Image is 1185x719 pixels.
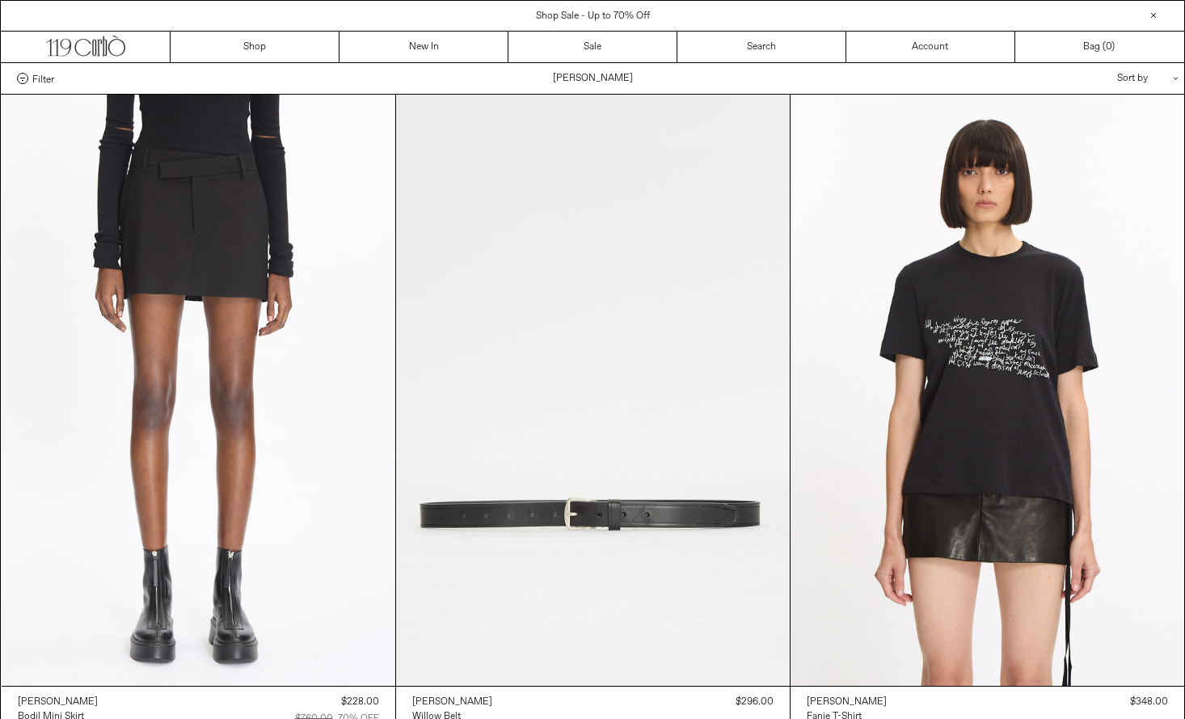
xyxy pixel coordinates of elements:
a: Sale [508,32,677,62]
img: Ann Demeulemeester Faine T-Shirt [791,95,1184,686]
div: Sort by [1023,63,1168,94]
div: $348.00 [1130,695,1168,709]
a: Shop [171,32,339,62]
div: $228.00 [341,695,379,709]
span: Filter [32,73,54,84]
a: Search [677,32,846,62]
a: Bag () [1015,32,1184,62]
span: ) [1106,40,1115,54]
span: 0 [1106,40,1111,53]
a: New In [339,32,508,62]
a: [PERSON_NAME] [807,695,887,709]
a: [PERSON_NAME] [412,695,492,709]
img: Ann Demeulemeester Bodil Mini Skirt [2,95,395,686]
a: Shop Sale - Up to 70% Off [536,10,650,23]
div: $296.00 [736,695,774,709]
a: Account [846,32,1015,62]
img: Ann Demeulemeester Willow Belt [396,95,790,686]
a: [PERSON_NAME] [18,695,98,709]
